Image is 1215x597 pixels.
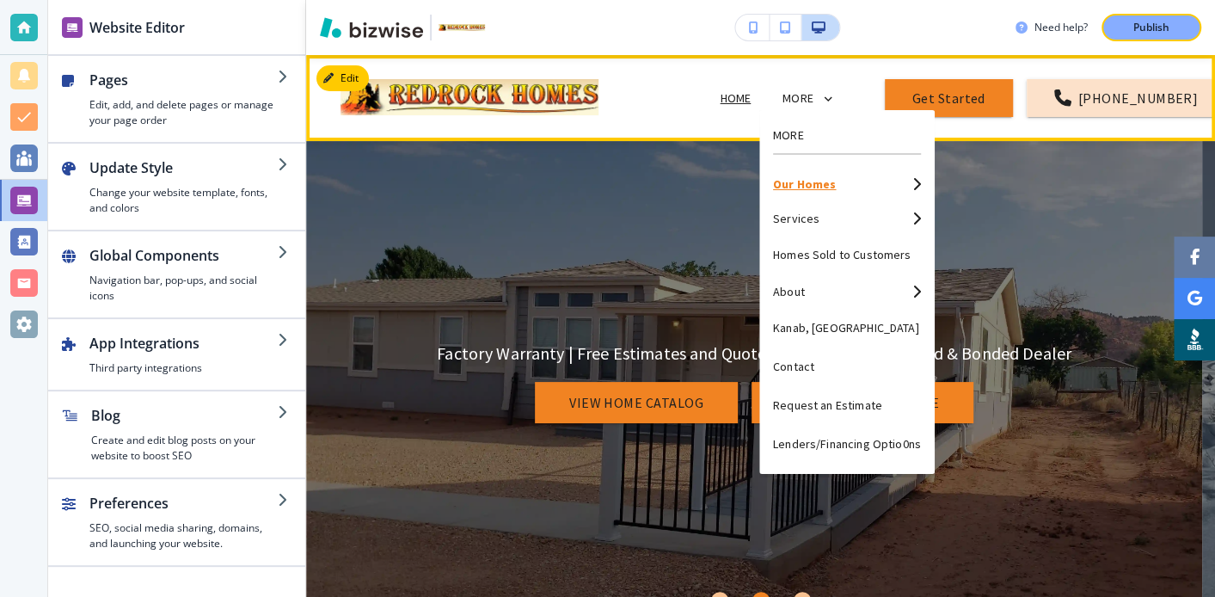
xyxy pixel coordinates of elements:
p: Our Homes [773,178,905,190]
p: Factory Warranty | Free Estimates and Quotes | [US_STATE] Licensed & Bonded Dealer [437,342,1071,365]
h4: Change your website template, fonts, and colors [89,185,278,216]
img: Your Logo [439,24,485,31]
img: editor icon [62,17,83,38]
p: Lenders/Financing Optio0ns [773,425,921,464]
p: Publish [1133,20,1169,35]
h2: Blog [91,405,278,426]
h3: Need help? [1034,20,1088,35]
p: Services [773,212,905,225]
h2: App Integrations [89,333,278,354]
h4: Edit, add, and delete pages or manage your page order [89,97,278,128]
p: Request an Estimate [773,386,921,425]
h4: SEO, social media sharing, domains, and launching your website. [89,520,278,551]
a: Social media link to facebook account [1174,237,1215,278]
a: GET INSTANT ESTIMATE [752,382,973,423]
p: MORE [782,92,813,105]
h2: Pages [89,70,278,90]
p: Kanab, [GEOGRAPHIC_DATA] [773,309,921,348]
div: Services [773,201,921,236]
h2: Global Components [89,245,278,266]
button: BlogCreate and edit blog posts on your website to boost SEO [48,391,305,477]
a: Get Started [885,79,1013,117]
p: About [773,286,905,298]
img: Redrock Homes, Inc [341,63,598,132]
button: App IntegrationsThird party integrations [48,319,305,390]
div: Our Homes [773,167,921,201]
a: Social media link to google account [1174,278,1215,319]
button: Publish [1101,14,1201,41]
h2: Website Editor [89,17,185,38]
p: Homes Sold to Customers [773,236,921,274]
button: Edit [316,65,369,91]
button: Global ComponentsNavigation bar, pop-ups, and social icons [48,231,305,317]
div: MORE [782,83,857,111]
h2: Update Style [89,157,278,178]
button: Update StyleChange your website template, fonts, and colors [48,144,305,230]
h4: Create and edit blog posts on your website to boost SEO [91,433,278,464]
a: VIEW HOME CATALOG [535,382,738,423]
div: About [773,274,921,309]
h2: Preferences [89,493,278,514]
img: Bizwise Logo [320,17,423,38]
h4: Third party integrations [89,360,278,376]
button: PagesEdit, add, and delete pages or manage your page order [48,56,305,142]
button: PreferencesSEO, social media sharing, domains, and launching your website. [48,479,305,565]
p: Contact [773,348,921,386]
p: Home [720,89,751,108]
p: MORE [773,129,921,141]
h4: Navigation bar, pop-ups, and social icons [89,273,278,304]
